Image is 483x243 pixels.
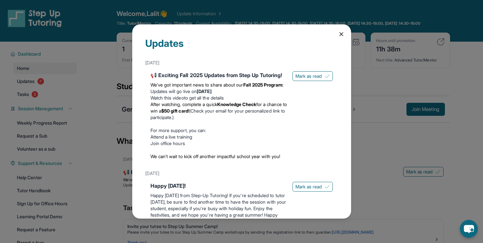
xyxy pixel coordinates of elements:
p: Happy [DATE] from Step-Up Tutoring! If you're scheduled to tutor [DATE], be sure to find another ... [150,192,287,225]
a: Attend a live training [150,134,192,140]
a: Watch this video [150,95,184,101]
li: to get all the details [150,95,287,101]
li: Updates will go live on [150,88,287,95]
li: (Check your email for your personalized link to participate.) [150,101,287,121]
strong: Fall 2025 Program: [243,82,283,88]
div: 📢 Exciting Fall 2025 Updates from Step Up Tutoring! [150,71,287,79]
button: Mark as read [292,182,333,192]
div: Updates [145,37,338,57]
img: Mark as read [325,184,330,189]
div: Happy [DATE]! [150,182,287,190]
span: Mark as read [295,183,322,190]
span: We can’t wait to kick off another impactful school year with you! [150,154,280,159]
a: Join office hours [150,141,185,146]
span: Mark as read [295,73,322,79]
button: chat-button [460,220,478,238]
strong: $50 gift card [161,108,188,114]
button: Mark as read [292,71,333,81]
strong: Knowledge Check [217,101,256,107]
div: [DATE] [145,57,338,69]
p: For more support, you can: [150,127,287,134]
strong: [DATE] [197,88,212,94]
span: ! [188,108,189,114]
img: Mark as read [325,74,330,79]
div: [DATE] [145,168,338,179]
span: We’ve got important news to share about our [150,82,243,88]
span: After watching, complete a quick [150,101,217,107]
